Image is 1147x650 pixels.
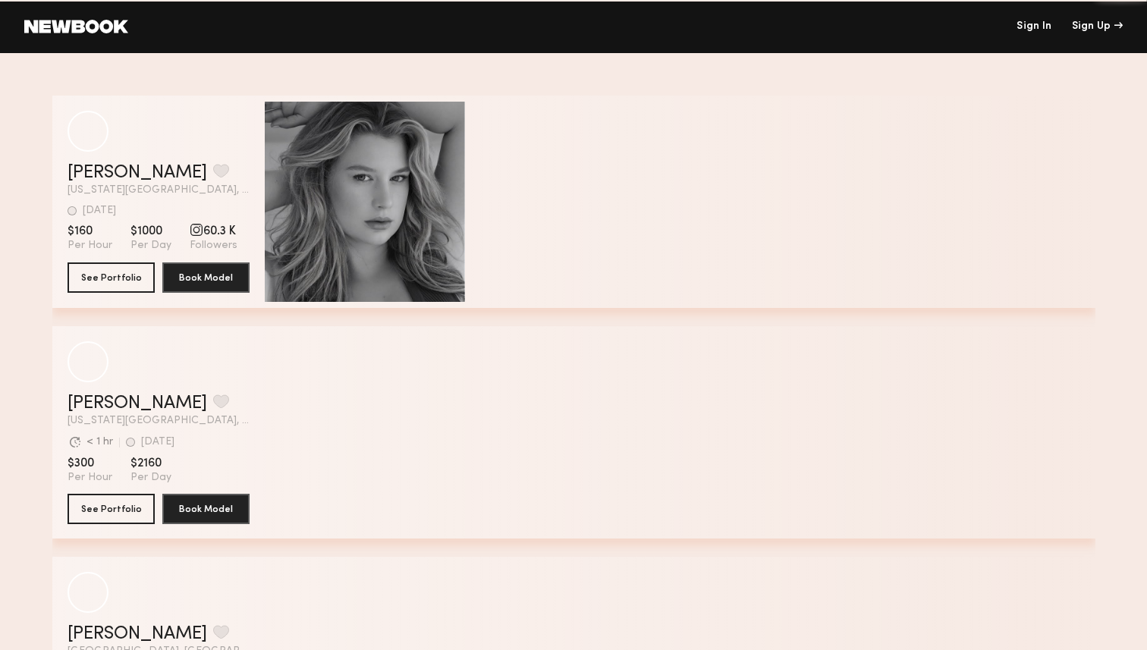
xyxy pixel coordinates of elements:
[141,437,174,447] div: [DATE]
[68,394,207,413] a: [PERSON_NAME]
[162,494,250,524] button: Book Model
[68,494,155,524] button: See Portfolio
[68,625,207,643] a: [PERSON_NAME]
[68,164,207,182] a: [PERSON_NAME]
[130,456,171,471] span: $2160
[130,239,171,253] span: Per Day
[68,471,112,485] span: Per Hour
[86,437,113,447] div: < 1 hr
[190,239,237,253] span: Followers
[190,224,237,239] span: 60.3 K
[68,456,112,471] span: $300
[68,262,155,293] button: See Portfolio
[130,471,171,485] span: Per Day
[68,224,112,239] span: $160
[1072,21,1123,32] div: Sign Up
[68,239,112,253] span: Per Hour
[83,206,116,216] div: [DATE]
[68,185,250,196] span: [US_STATE][GEOGRAPHIC_DATA], [GEOGRAPHIC_DATA]
[68,416,250,426] span: [US_STATE][GEOGRAPHIC_DATA], [GEOGRAPHIC_DATA]
[130,224,171,239] span: $1000
[162,262,250,293] button: Book Model
[1017,21,1051,32] a: Sign In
